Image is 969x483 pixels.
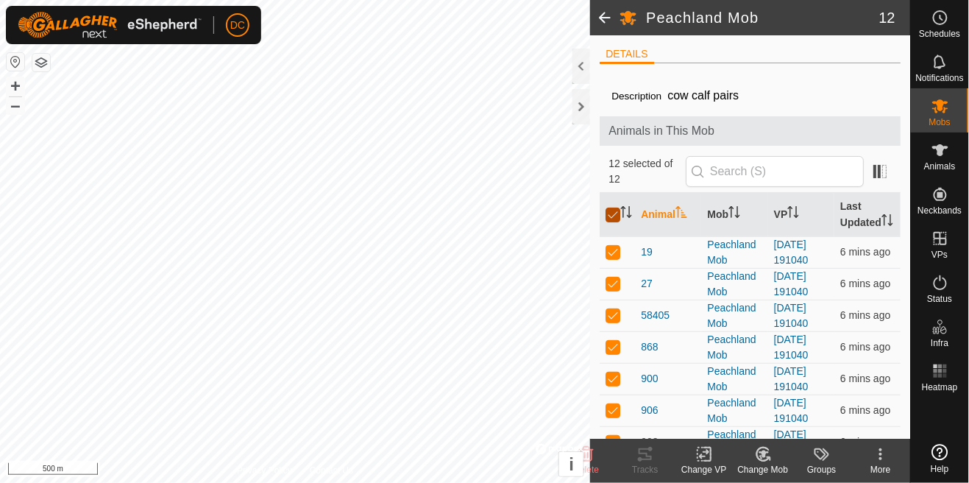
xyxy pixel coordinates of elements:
[707,237,762,268] div: Peachland Mob
[840,436,890,448] span: 10 Aug 2025, 10:45 pm
[641,276,653,292] span: 27
[675,208,687,220] p-sorticon: Activate to sort
[707,332,762,363] div: Peachland Mob
[929,118,951,127] span: Mobs
[774,397,809,424] a: [DATE] 191040
[18,12,202,38] img: Gallagher Logo
[32,54,50,71] button: Map Layers
[916,74,964,82] span: Notifications
[600,46,653,64] li: DETAILS
[686,156,864,187] input: Search (S)
[728,208,740,220] p-sorticon: Activate to sort
[919,29,960,38] span: Schedules
[840,246,890,258] span: 10 Aug 2025, 10:45 pm
[879,7,895,29] span: 12
[569,454,575,474] span: i
[927,295,952,303] span: Status
[774,302,809,329] a: [DATE] 191040
[611,91,661,102] label: Description
[620,208,632,220] p-sorticon: Activate to sort
[310,464,353,477] a: Contact Us
[608,122,892,140] span: Animals in This Mob
[641,371,658,387] span: 900
[792,463,851,476] div: Groups
[774,429,809,456] a: [DATE] 191040
[774,334,809,361] a: [DATE] 191040
[559,452,583,476] button: i
[641,434,658,450] span: 908
[7,77,24,95] button: +
[707,269,762,300] div: Peachland Mob
[787,208,799,220] p-sorticon: Activate to sort
[931,250,948,259] span: VPs
[734,463,792,476] div: Change Mob
[922,383,958,392] span: Heatmap
[881,216,893,228] p-sorticon: Activate to sort
[661,83,745,107] span: cow calf pairs
[646,9,879,27] h2: Peachland Mob
[641,308,670,323] span: 58405
[917,206,962,215] span: Neckbands
[701,193,767,237] th: Mob
[851,463,910,476] div: More
[635,193,701,237] th: Animal
[641,403,658,418] span: 906
[707,364,762,395] div: Peachland Mob
[774,270,809,297] a: [DATE] 191040
[707,395,762,426] div: Peachland Mob
[7,96,24,114] button: –
[840,341,890,353] span: 10 Aug 2025, 10:45 pm
[774,365,809,392] a: [DATE] 191040
[840,404,890,416] span: 10 Aug 2025, 10:45 pm
[237,464,292,477] a: Privacy Policy
[834,193,901,237] th: Last Updated
[774,239,809,266] a: [DATE] 191040
[840,309,890,321] span: 10 Aug 2025, 10:45 pm
[7,53,24,71] button: Reset Map
[608,156,686,187] span: 12 selected of 12
[931,465,949,473] span: Help
[641,339,658,355] span: 868
[840,373,890,384] span: 10 Aug 2025, 10:45 pm
[616,463,675,476] div: Tracks
[641,244,653,260] span: 19
[707,427,762,458] div: Peachland Mob
[931,339,948,348] span: Infra
[768,193,834,237] th: VP
[230,18,245,33] span: DC
[675,463,734,476] div: Change VP
[924,162,956,171] span: Animals
[707,300,762,331] div: Peachland Mob
[911,438,969,479] a: Help
[840,278,890,289] span: 10 Aug 2025, 10:45 pm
